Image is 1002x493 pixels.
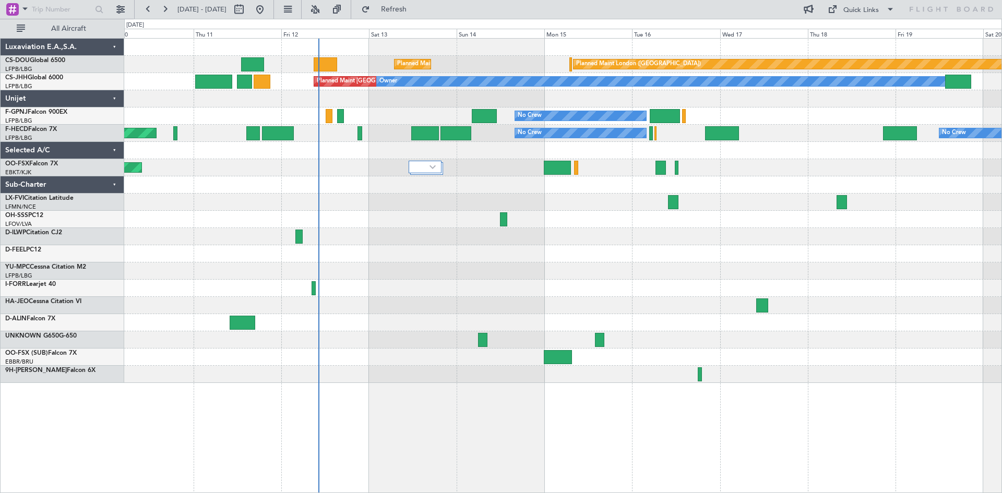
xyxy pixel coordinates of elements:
[5,264,30,270] span: YU-MPC
[5,212,43,219] a: OH-SSSPC12
[11,20,113,37] button: All Aircraft
[5,281,26,287] span: I-FORR
[5,212,28,219] span: OH-SSS
[5,109,28,115] span: F-GPNJ
[106,29,194,38] div: Wed 10
[5,203,36,211] a: LFMN/NCE
[5,161,58,167] a: OO-FSXFalcon 7X
[5,126,28,133] span: F-HECD
[518,125,542,141] div: No Crew
[5,358,33,366] a: EBBR/BRU
[5,82,32,90] a: LFPB/LBG
[5,247,41,253] a: D-FEELPC12
[177,5,226,14] span: [DATE] - [DATE]
[822,1,900,18] button: Quick Links
[5,367,96,374] a: 9H-[PERSON_NAME]Falcon 6X
[430,165,436,169] img: arrow-gray.svg
[281,29,369,38] div: Fri 12
[5,298,81,305] a: HA-JEOCessna Citation VI
[457,29,544,38] div: Sun 14
[518,108,542,124] div: No Crew
[720,29,808,38] div: Wed 17
[5,350,77,356] a: OO-FSX (SUB)Falcon 7X
[5,75,63,81] a: CS-JHHGlobal 6000
[5,367,67,374] span: 9H-[PERSON_NAME]
[5,117,32,125] a: LFPB/LBG
[5,134,32,142] a: LFPB/LBG
[317,74,481,89] div: Planned Maint [GEOGRAPHIC_DATA] ([GEOGRAPHIC_DATA])
[27,25,110,32] span: All Aircraft
[5,350,48,356] span: OO-FSX (SUB)
[5,333,77,339] a: UNKNOWN G650G-650
[632,29,720,38] div: Tue 16
[544,29,632,38] div: Mon 15
[5,75,28,81] span: CS-JHH
[397,56,562,72] div: Planned Maint [GEOGRAPHIC_DATA] ([GEOGRAPHIC_DATA])
[5,333,59,339] span: UNKNOWN G650
[32,2,92,17] input: Trip Number
[5,272,32,280] a: LFPB/LBG
[808,29,896,38] div: Thu 18
[5,195,74,201] a: LX-FVICitation Latitude
[843,5,879,16] div: Quick Links
[5,230,62,236] a: D-ILWPCitation CJ2
[379,74,397,89] div: Owner
[5,230,26,236] span: D-ILWP
[576,56,701,72] div: Planned Maint London ([GEOGRAPHIC_DATA])
[5,65,32,73] a: LFPB/LBG
[5,298,29,305] span: HA-JEO
[5,195,24,201] span: LX-FVI
[5,220,32,228] a: LFOV/LVA
[942,125,966,141] div: No Crew
[5,264,86,270] a: YU-MPCCessna Citation M2
[5,126,57,133] a: F-HECDFalcon 7X
[5,109,67,115] a: F-GPNJFalcon 900EX
[5,57,65,64] a: CS-DOUGlobal 6500
[369,29,457,38] div: Sat 13
[5,316,27,322] span: D-ALIN
[896,29,983,38] div: Fri 19
[5,169,31,176] a: EBKT/KJK
[5,316,55,322] a: D-ALINFalcon 7X
[372,6,416,13] span: Refresh
[356,1,419,18] button: Refresh
[5,57,30,64] span: CS-DOU
[5,161,29,167] span: OO-FSX
[5,281,56,287] a: I-FORRLearjet 40
[194,29,281,38] div: Thu 11
[126,21,144,30] div: [DATE]
[5,247,26,253] span: D-FEEL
